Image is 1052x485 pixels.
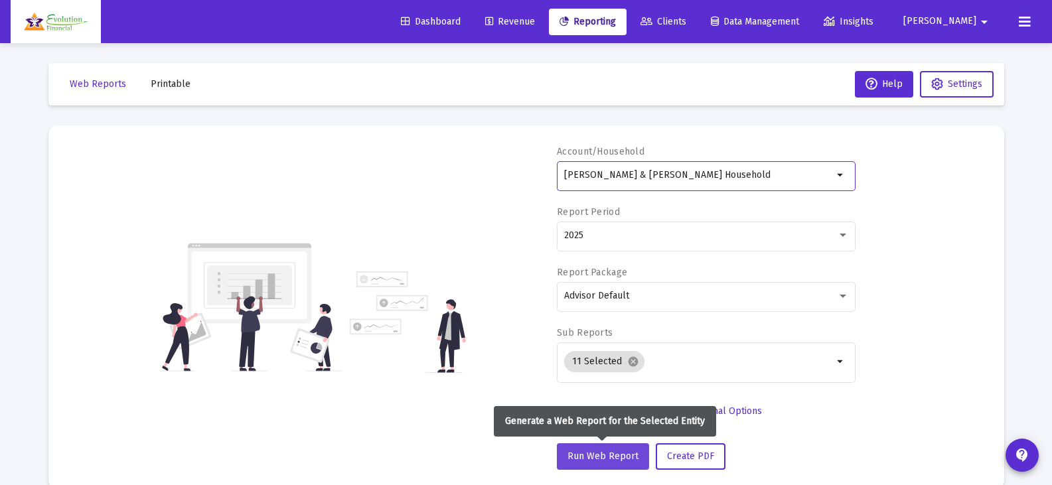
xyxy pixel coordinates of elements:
[564,170,833,180] input: Search or select an account or household
[667,450,714,462] span: Create PDF
[564,230,583,241] span: 2025
[976,9,992,35] mat-icon: arrow_drop_down
[564,290,629,301] span: Advisor Default
[549,9,627,35] a: Reporting
[401,16,461,27] span: Dashboard
[855,71,913,98] button: Help
[567,405,660,417] span: Select Custom Period
[557,206,620,218] label: Report Period
[557,146,644,157] label: Account/Household
[159,242,342,373] img: reporting
[557,267,627,278] label: Report Package
[564,348,833,375] mat-chip-list: Selection
[350,271,466,373] img: reporting-alt
[656,443,725,470] button: Create PDF
[684,405,762,417] span: Additional Options
[824,16,873,27] span: Insights
[557,443,649,470] button: Run Web Report
[903,16,976,27] span: [PERSON_NAME]
[390,9,471,35] a: Dashboard
[557,327,613,338] label: Sub Reports
[640,16,686,27] span: Clients
[700,9,810,35] a: Data Management
[1014,447,1030,463] mat-icon: contact_support
[564,351,644,372] mat-chip: 11 Selected
[813,9,884,35] a: Insights
[630,9,697,35] a: Clients
[833,167,849,183] mat-icon: arrow_drop_down
[21,9,91,35] img: Dashboard
[833,354,849,370] mat-icon: arrow_drop_down
[151,78,190,90] span: Printable
[70,78,126,90] span: Web Reports
[475,9,546,35] a: Revenue
[887,8,1008,35] button: [PERSON_NAME]
[865,78,903,90] span: Help
[567,450,639,462] span: Run Web Report
[140,71,201,98] button: Printable
[59,71,137,98] button: Web Reports
[948,78,982,90] span: Settings
[920,71,994,98] button: Settings
[560,16,616,27] span: Reporting
[485,16,535,27] span: Revenue
[711,16,799,27] span: Data Management
[627,356,639,368] mat-icon: cancel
